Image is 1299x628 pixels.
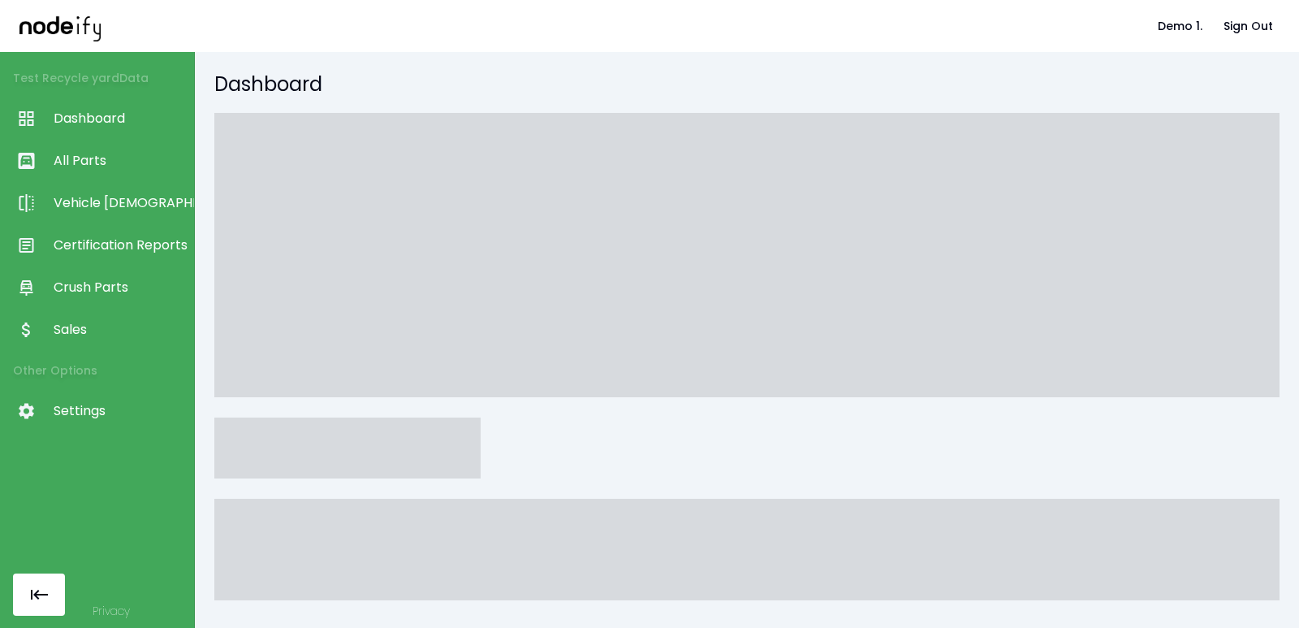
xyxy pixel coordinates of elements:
[93,603,130,619] a: Privacy
[19,11,101,41] img: nodeify
[54,193,186,213] span: Vehicle [DEMOGRAPHIC_DATA]
[54,278,186,297] span: Crush Parts
[54,109,186,128] span: Dashboard
[1151,11,1209,41] button: Demo 1.
[54,151,186,171] span: All Parts
[54,401,186,421] span: Settings
[1217,11,1280,41] button: Sign Out
[54,320,186,340] span: Sales
[54,236,186,255] span: Certification Reports
[214,71,1280,97] h5: Dashboard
